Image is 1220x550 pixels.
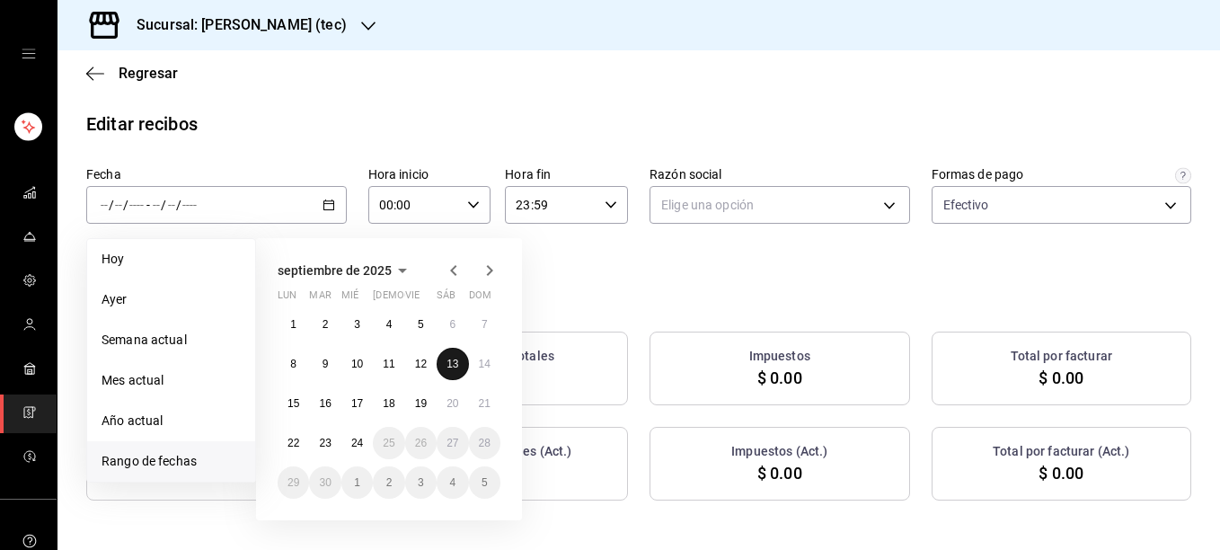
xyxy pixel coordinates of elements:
[122,14,347,36] h3: Sucursal: [PERSON_NAME] (tec)
[449,476,455,489] abbr: 4 de octubre de 2025
[1011,347,1112,366] h3: Total por facturar
[405,387,437,420] button: 19 de septiembre de 2025
[482,476,488,489] abbr: 5 de octubre de 2025
[146,198,150,212] span: -
[373,289,479,308] abbr: jueves
[449,318,455,331] abbr: 6 de septiembre de 2025
[278,263,392,278] span: septiembre de 2025
[290,318,296,331] abbr: 1 de septiembre de 2025
[405,289,420,308] abbr: viernes
[123,198,128,212] span: /
[446,397,458,410] abbr: 20 de septiembre de 2025
[405,348,437,380] button: 12 de septiembre de 2025
[943,196,989,214] span: Efectivo
[405,466,437,499] button: 3 de octubre de 2025
[482,318,488,331] abbr: 7 de septiembre de 2025
[278,308,309,341] button: 1 de septiembre de 2025
[341,466,373,499] button: 1 de octubre de 2025
[437,308,468,341] button: 6 de septiembre de 2025
[373,348,404,380] button: 11 de septiembre de 2025
[469,427,500,459] button: 28 de septiembre de 2025
[323,318,329,331] abbr: 2 de septiembre de 2025
[351,358,363,370] abbr: 10 de septiembre de 2025
[446,437,458,449] abbr: 27 de septiembre de 2025
[278,289,296,308] abbr: lunes
[290,358,296,370] abbr: 8 de septiembre de 2025
[278,348,309,380] button: 8 de septiembre de 2025
[757,461,802,485] span: $ 0.00
[437,466,468,499] button: 4 de octubre de 2025
[102,371,241,390] span: Mes actual
[102,452,241,471] span: Rango de fechas
[341,289,358,308] abbr: miércoles
[102,412,241,430] span: Año actual
[650,186,910,224] div: Elige una opción
[437,387,468,420] button: 20 de septiembre de 2025
[373,427,404,459] button: 25 de septiembre de 2025
[114,198,123,212] input: --
[1175,168,1191,184] svg: Solo se mostrarán las órdenes que fueron pagadas exclusivamente con las formas de pago selecciona...
[309,348,340,380] button: 9 de septiembre de 2025
[323,358,329,370] abbr: 9 de septiembre de 2025
[368,168,491,181] label: Hora inicio
[309,427,340,459] button: 23 de septiembre de 2025
[351,397,363,410] abbr: 17 de septiembre de 2025
[152,198,161,212] input: --
[86,65,178,82] button: Regresar
[181,198,198,212] input: ----
[437,427,468,459] button: 27 de septiembre de 2025
[383,397,394,410] abbr: 18 de septiembre de 2025
[287,476,299,489] abbr: 29 de septiembre de 2025
[278,387,309,420] button: 15 de septiembre de 2025
[993,442,1129,461] h3: Total por facturar (Act.)
[287,397,299,410] abbr: 15 de septiembre de 2025
[418,318,424,331] abbr: 5 de septiembre de 2025
[650,168,910,181] label: Razón social
[128,198,145,212] input: ----
[161,198,166,212] span: /
[319,476,331,489] abbr: 30 de septiembre de 2025
[373,387,404,420] button: 18 de septiembre de 2025
[354,318,360,331] abbr: 3 de septiembre de 2025
[341,348,373,380] button: 10 de septiembre de 2025
[373,466,404,499] button: 2 de octubre de 2025
[415,437,427,449] abbr: 26 de septiembre de 2025
[102,250,241,269] span: Hoy
[354,476,360,489] abbr: 1 de octubre de 2025
[479,358,491,370] abbr: 14 de septiembre de 2025
[469,466,500,499] button: 5 de octubre de 2025
[109,198,114,212] span: /
[341,308,373,341] button: 3 de septiembre de 2025
[86,168,347,181] label: Fecha
[415,397,427,410] abbr: 19 de septiembre de 2025
[383,437,394,449] abbr: 25 de septiembre de 2025
[386,476,393,489] abbr: 2 de octubre de 2025
[437,348,468,380] button: 13 de septiembre de 2025
[932,168,1024,181] div: Formas de pago
[383,358,394,370] abbr: 11 de septiembre de 2025
[287,437,299,449] abbr: 22 de septiembre de 2025
[176,198,181,212] span: /
[469,289,491,308] abbr: domingo
[309,289,331,308] abbr: martes
[386,318,393,331] abbr: 4 de septiembre de 2025
[731,442,827,461] h3: Impuestos (Act.)
[1039,366,1083,390] span: $ 0.00
[167,198,176,212] input: --
[319,397,331,410] abbr: 16 de septiembre de 2025
[415,358,427,370] abbr: 12 de septiembre de 2025
[405,427,437,459] button: 26 de septiembre de 2025
[437,289,455,308] abbr: sábado
[22,47,36,61] button: open drawer
[309,387,340,420] button: 16 de septiembre de 2025
[319,437,331,449] abbr: 23 de septiembre de 2025
[309,466,340,499] button: 30 de septiembre de 2025
[278,260,413,281] button: septiembre de 2025
[86,111,198,137] div: Editar recibos
[100,198,109,212] input: --
[505,168,628,181] label: Hora fin
[278,466,309,499] button: 29 de septiembre de 2025
[351,437,363,449] abbr: 24 de septiembre de 2025
[341,387,373,420] button: 17 de septiembre de 2025
[278,427,309,459] button: 22 de septiembre de 2025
